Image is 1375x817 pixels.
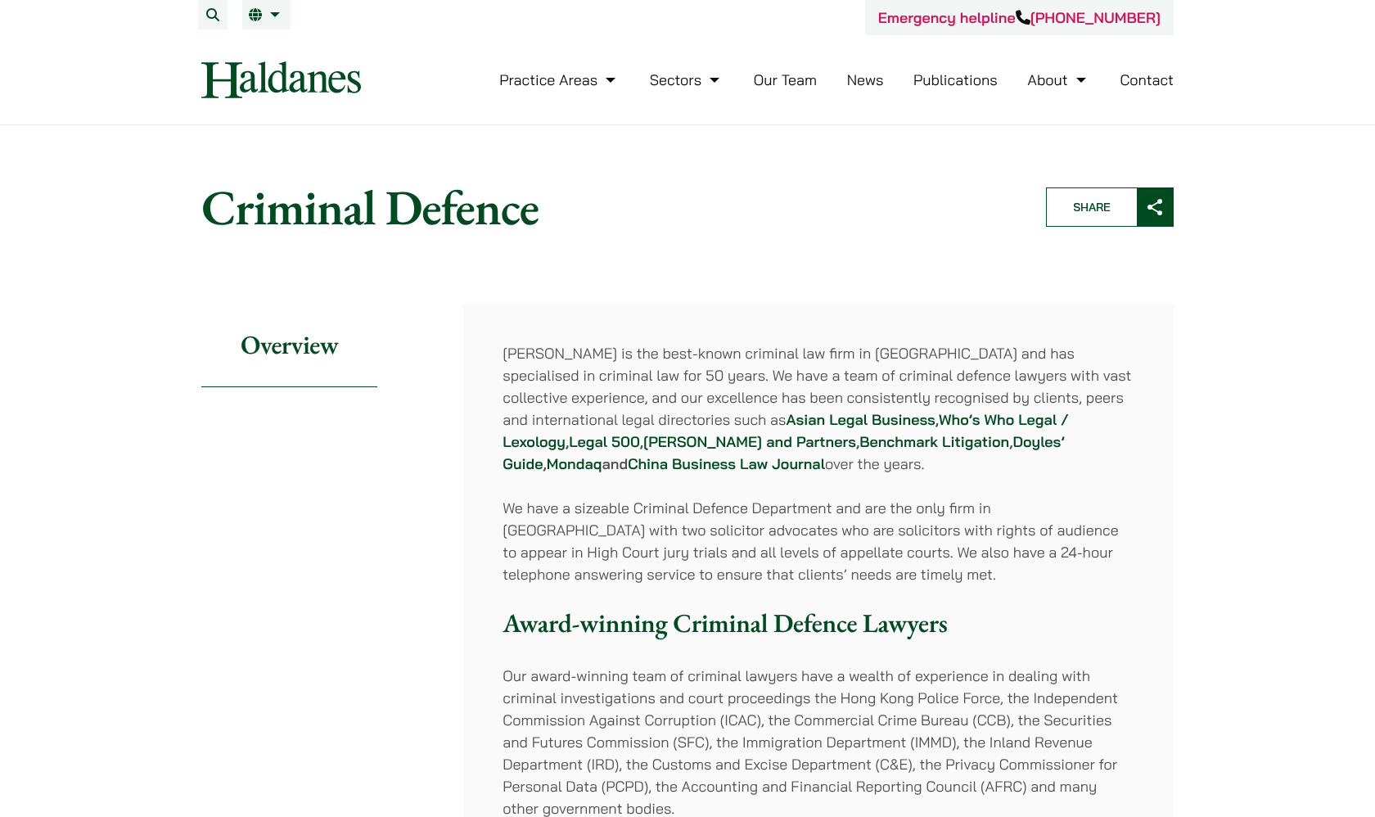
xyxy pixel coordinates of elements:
[628,454,825,473] a: China Business Law Journal
[786,410,935,429] a: Asian Legal Business
[602,454,628,473] strong: and
[201,303,377,387] h2: Overview
[643,432,856,451] a: [PERSON_NAME] and Partners
[249,8,284,21] a: EN
[499,70,620,89] a: Practice Areas
[859,432,1009,451] a: Benchmark Litigation
[1120,70,1174,89] a: Contact
[1046,187,1174,227] button: Share
[913,70,998,89] a: Publications
[1047,188,1137,226] span: Share
[503,342,1134,475] p: [PERSON_NAME] is the best-known criminal law firm in [GEOGRAPHIC_DATA] and has specialised in cri...
[201,178,1018,237] h1: Criminal Defence
[503,497,1134,585] p: We have a sizeable Criminal Defence Department and are the only firm in [GEOGRAPHIC_DATA] with tw...
[566,432,569,451] strong: ,
[569,432,639,451] a: Legal 500
[640,432,643,451] strong: ,
[935,410,939,429] strong: ,
[543,454,547,473] strong: ,
[503,607,1134,639] h3: Award-winning Criminal Defence Lawyers
[1027,70,1089,89] a: About
[878,8,1161,27] a: Emergency helpline[PHONE_NUMBER]
[503,432,1065,473] a: Doyles’ Guide
[847,70,884,89] a: News
[754,70,817,89] a: Our Team
[856,432,1013,451] strong: , ,
[503,410,1069,451] a: Who’s Who Legal / Lexology
[650,70,724,89] a: Sectors
[547,454,602,473] a: Mondaq
[201,61,361,98] img: Logo of Haldanes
